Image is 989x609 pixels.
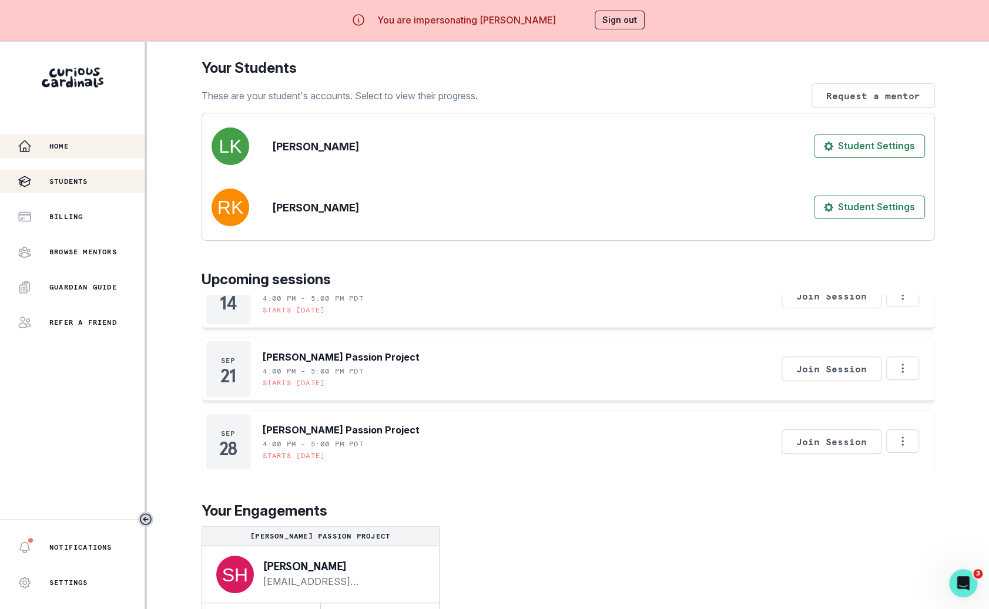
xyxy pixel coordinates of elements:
[49,578,88,587] p: Settings
[49,142,69,151] p: Home
[814,134,925,158] button: Student Settings
[49,177,88,186] p: Students
[212,127,249,165] img: svg
[49,282,117,292] p: Guardian Guide
[377,13,556,27] p: You are impersonating [PERSON_NAME]
[202,269,935,290] p: Upcoming sessions
[812,83,935,108] button: Request a mentor
[212,189,249,226] img: svg
[202,89,478,103] p: These are your student's accounts. Select to view their progress.
[49,543,112,552] p: Notifications
[207,531,434,541] p: [PERSON_NAME] Passion Project
[949,569,977,597] iframe: Intercom live chat
[42,68,103,88] img: Curious Cardinals Logo
[273,200,359,216] p: [PERSON_NAME]
[216,556,254,593] img: svg
[49,212,83,221] p: Billing
[263,350,420,364] p: [PERSON_NAME] Passion Project
[263,423,420,437] p: [PERSON_NAME] Passion Project
[782,356,881,381] button: Join Session
[263,305,326,315] p: Starts [DATE]
[886,284,919,307] button: Options
[49,318,117,327] p: Refer a friend
[595,11,645,29] button: Sign out
[138,512,153,527] button: Toggle sidebar
[886,356,919,380] button: Options
[221,356,236,365] p: Sep
[263,294,364,303] p: 4:00 PM - 5:00 PM PDT
[263,366,364,376] p: 4:00 PM - 5:00 PM PDT
[220,370,235,382] p: 21
[202,500,935,521] p: Your Engagements
[219,443,237,455] p: 28
[220,297,236,309] p: 14
[263,560,420,572] p: [PERSON_NAME]
[273,139,359,154] p: [PERSON_NAME]
[221,429,236,438] p: Sep
[886,429,919,453] button: Options
[263,451,326,460] p: Starts [DATE]
[782,429,881,454] button: Join Session
[49,247,117,257] p: Browse Mentors
[263,439,364,449] p: 4:00 PM - 5:00 PM PDT
[263,574,420,588] a: [EMAIL_ADDRESS][DOMAIN_NAME]
[814,196,925,219] button: Student Settings
[973,569,983,578] span: 3
[202,58,935,79] p: Your Students
[263,378,326,388] p: Starts [DATE]
[782,284,881,308] button: Join Session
